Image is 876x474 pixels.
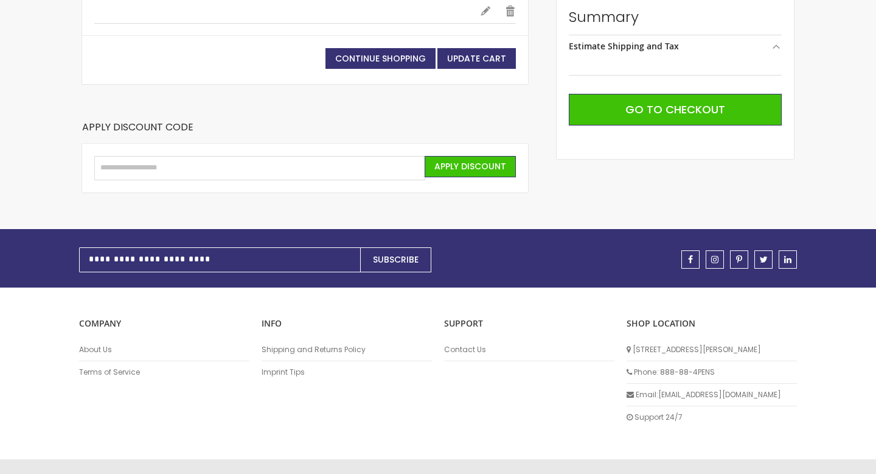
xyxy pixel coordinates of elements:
a: Contact Us [444,345,614,355]
span: twitter [760,255,768,264]
a: twitter [754,250,773,269]
a: linkedin [779,250,797,269]
a: pinterest [730,250,748,269]
span: facebook [688,255,693,264]
button: Update Cart [437,48,516,69]
span: Continue Shopping [335,52,426,65]
a: Shipping and Returns Policy [262,345,432,355]
span: pinterest [736,255,742,264]
a: About Us [79,345,249,355]
p: INFO [262,318,432,330]
a: Continue Shopping [325,48,436,69]
li: Phone: 888-88-4PENS [627,361,797,384]
strong: Apply Discount Code [82,121,193,143]
span: Subscribe [373,253,419,266]
li: [STREET_ADDRESS][PERSON_NAME] [627,339,797,361]
span: instagram [711,255,718,264]
button: Go to Checkout [569,94,782,126]
a: Imprint Tips [262,367,432,377]
a: instagram [706,250,724,269]
p: Support [444,318,614,330]
strong: Summary [569,7,782,27]
span: Update Cart [447,52,506,65]
span: Apply Discount [434,160,506,172]
p: COMPANY [79,318,249,330]
p: SHOP LOCATION [627,318,797,330]
button: Subscribe [360,247,431,272]
a: facebook [681,250,700,269]
a: Terms of Service [79,367,249,377]
li: Email: [EMAIL_ADDRESS][DOMAIN_NAME] [627,384,797,406]
strong: Estimate Shipping and Tax [569,40,679,52]
span: Go to Checkout [625,102,725,117]
li: Support 24/7 [627,406,797,428]
span: linkedin [784,255,791,264]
